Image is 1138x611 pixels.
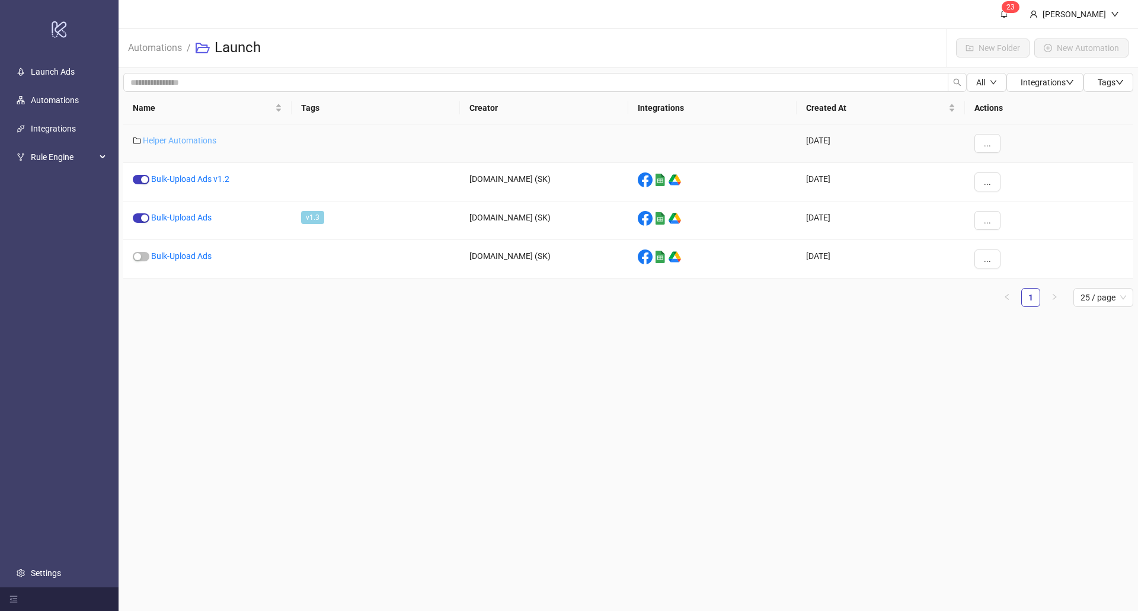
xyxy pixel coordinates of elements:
[974,172,1000,191] button: ...
[967,73,1006,92] button: Alldown
[1021,78,1074,87] span: Integrations
[133,101,273,114] span: Name
[123,92,292,124] th: Name
[151,251,212,261] a: Bulk-Upload Ads
[126,40,184,53] a: Automations
[1011,3,1015,11] span: 3
[1066,78,1074,87] span: down
[292,92,460,124] th: Tags
[965,92,1133,124] th: Actions
[998,288,1016,307] li: Previous Page
[1098,78,1124,87] span: Tags
[1002,1,1019,13] sup: 23
[301,211,324,224] span: v1.3
[984,216,991,225] span: ...
[196,41,210,55] span: folder-open
[984,177,991,187] span: ...
[151,174,229,184] a: Bulk-Upload Ads v1.2
[956,39,1030,57] button: New Folder
[9,595,18,603] span: menu-fold
[1083,73,1133,92] button: Tagsdown
[1045,288,1064,307] button: right
[953,78,961,87] span: search
[984,254,991,264] span: ...
[1045,288,1064,307] li: Next Page
[1006,3,1011,11] span: 2
[1006,73,1083,92] button: Integrationsdown
[215,39,261,57] h3: Launch
[1111,10,1119,18] span: down
[974,134,1000,153] button: ...
[1022,289,1040,306] a: 1
[460,163,628,201] div: [DOMAIN_NAME] (SK)
[1003,293,1011,300] span: left
[187,29,191,67] li: /
[990,79,997,86] span: down
[1081,289,1126,306] span: 25 / page
[1051,293,1058,300] span: right
[1030,10,1038,18] span: user
[974,249,1000,268] button: ...
[460,92,628,124] th: Creator
[806,101,946,114] span: Created At
[998,288,1016,307] button: left
[797,124,965,163] div: [DATE]
[984,139,991,148] span: ...
[31,67,75,76] a: Launch Ads
[1034,39,1129,57] button: New Automation
[628,92,797,124] th: Integrations
[31,145,96,169] span: Rule Engine
[133,136,141,145] span: folder
[1115,78,1124,87] span: down
[976,78,985,87] span: All
[1021,288,1040,307] li: 1
[974,211,1000,230] button: ...
[797,163,965,201] div: [DATE]
[1000,9,1008,18] span: bell
[31,95,79,105] a: Automations
[1038,8,1111,21] div: [PERSON_NAME]
[31,568,61,578] a: Settings
[797,201,965,240] div: [DATE]
[17,153,25,161] span: fork
[797,240,965,279] div: [DATE]
[31,124,76,133] a: Integrations
[1073,288,1133,307] div: Page Size
[143,136,216,145] a: Helper Automations
[151,213,212,222] a: Bulk-Upload Ads
[797,92,965,124] th: Created At
[460,201,628,240] div: [DOMAIN_NAME] (SK)
[460,240,628,279] div: [DOMAIN_NAME] (SK)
